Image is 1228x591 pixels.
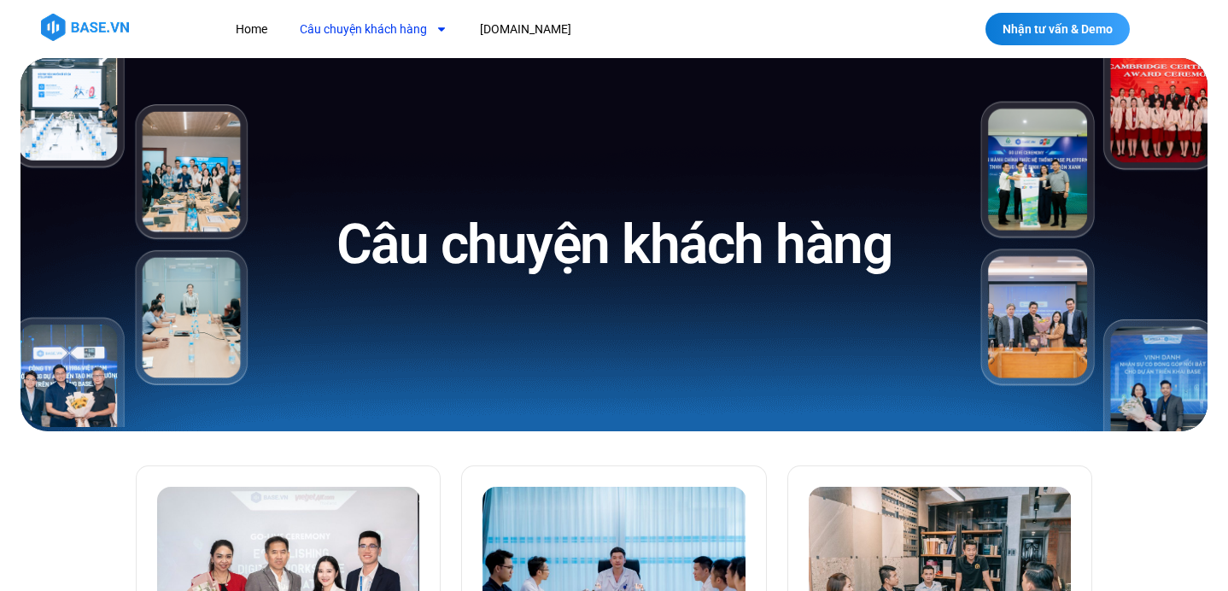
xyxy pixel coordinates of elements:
[1003,23,1113,35] span: Nhận tư vấn & Demo
[336,209,892,280] h1: Câu chuyện khách hàng
[223,14,280,45] a: Home
[223,14,877,45] nav: Menu
[287,14,460,45] a: Câu chuyện khách hàng
[467,14,584,45] a: [DOMAIN_NAME]
[985,13,1130,45] a: Nhận tư vấn & Demo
